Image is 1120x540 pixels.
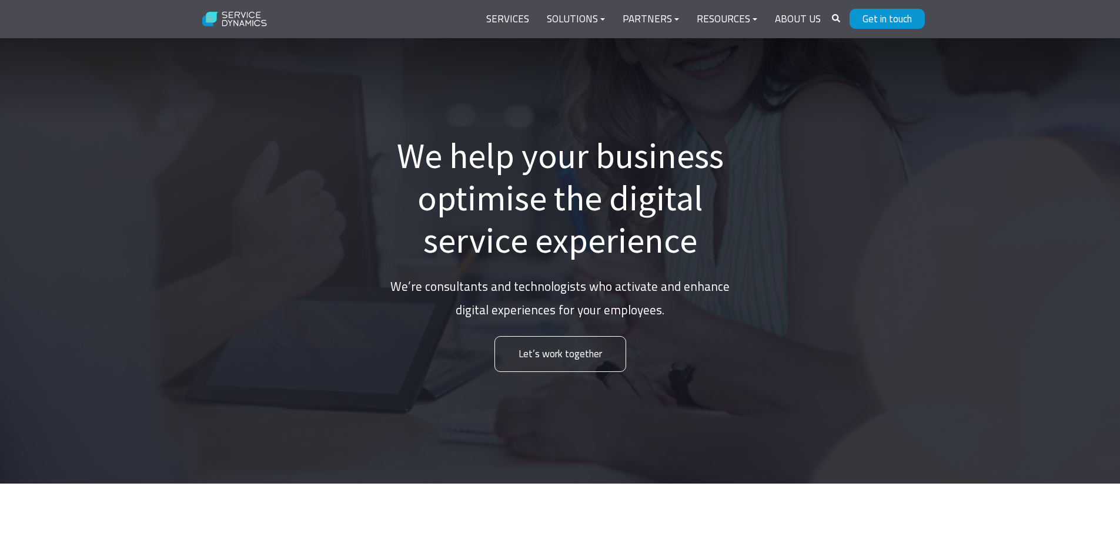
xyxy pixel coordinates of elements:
a: Resources [688,5,766,33]
a: Get in touch [850,9,925,29]
div: Navigation Menu [477,5,830,33]
a: Services [477,5,538,33]
a: Solutions [538,5,614,33]
h1: We help your business optimise the digital service experience [384,135,737,261]
a: About Us [766,5,830,33]
a: Let’s work together [494,336,626,372]
a: Partners [614,5,688,33]
p: We’re consultants and technologists who activate and enhance digital experiences for your employees. [384,275,737,322]
img: Service Dynamics Logo - White [196,4,274,35]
